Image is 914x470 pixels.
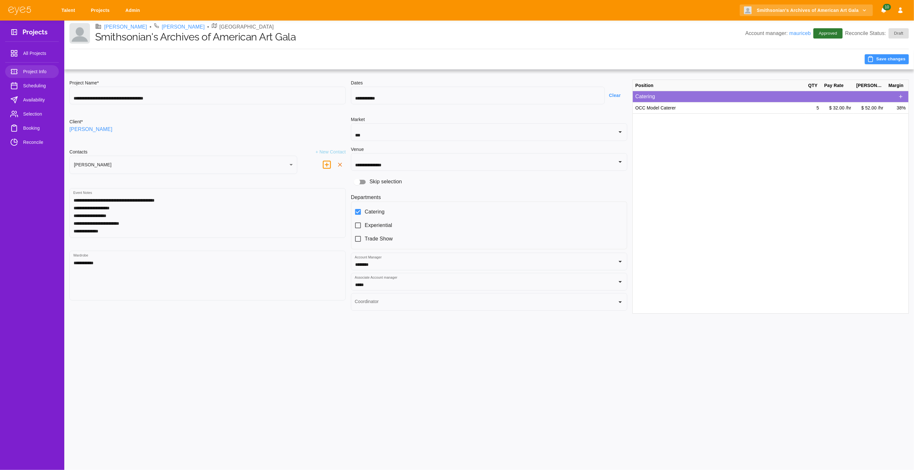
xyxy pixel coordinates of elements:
[220,23,274,31] p: [GEOGRAPHIC_DATA]
[616,157,625,166] button: Open
[886,80,909,91] div: Margin
[5,47,59,60] a: All Projects
[23,110,54,118] span: Selection
[355,255,382,260] label: Account Manager
[878,4,890,16] button: Notifications
[351,80,627,87] h6: Dates
[207,23,209,31] li: •
[890,30,907,37] span: Draft
[854,80,886,91] div: [PERSON_NAME]
[57,4,82,16] a: Talent
[104,23,147,31] a: [PERSON_NAME]
[365,222,392,229] span: Experiential
[73,253,88,258] label: Wardrobe
[896,91,906,102] button: Add Position
[23,138,54,146] span: Reconcile
[121,4,147,16] a: Admin
[69,23,90,44] img: Client logo
[8,6,31,15] img: eye5
[69,156,297,174] div: [PERSON_NAME]
[605,90,627,101] button: Clear
[87,4,116,16] a: Projects
[150,23,152,31] li: •
[5,65,59,78] a: Project Info
[319,157,334,172] button: delete
[316,149,346,156] p: + New Contact
[22,28,48,38] h3: Projects
[5,108,59,120] a: Selection
[162,23,205,31] a: [PERSON_NAME]
[822,102,854,114] div: $ 32.00 /hr
[23,96,54,104] span: Availability
[815,30,841,37] span: Approved
[365,235,393,243] span: Trade Show
[745,30,811,37] p: Account manager:
[806,80,822,91] div: QTY
[69,149,87,156] h6: Contacts
[351,116,627,123] h6: Market
[23,82,54,90] span: Scheduling
[896,91,906,102] div: outlined button group
[365,208,385,216] span: Catering
[5,79,59,92] a: Scheduling
[616,298,625,307] button: Open
[616,127,625,136] button: Open
[5,122,59,135] a: Booking
[69,126,112,133] a: [PERSON_NAME]
[633,80,806,91] div: Position
[351,193,627,201] h6: Departments
[822,80,854,91] div: Pay Rate
[95,31,745,43] h1: Smithsonian's Archives of American Art Gala
[806,102,822,114] div: 5
[351,146,364,153] h6: Venue
[740,4,873,16] button: Smithsonian's Archives of American Art Gala
[789,30,811,36] a: mauriceb
[633,102,806,114] div: OCC Model Caterer
[355,275,398,280] label: Associate Account manager
[744,6,752,14] img: Client logo
[23,68,54,75] span: Project Info
[69,118,83,126] h6: Client*
[351,176,627,188] div: Skip selection
[334,159,346,170] button: delete
[73,190,92,195] label: Event Notes
[883,4,891,10] span: 10
[865,54,909,64] button: Save changes
[854,102,886,114] div: $ 52.00 /hr
[616,257,625,266] button: Open
[23,124,54,132] span: Booking
[69,80,346,87] h6: Project Name*
[23,49,54,57] span: All Projects
[5,93,59,106] a: Availability
[5,136,59,149] a: Reconcile
[616,277,625,286] button: Open
[635,93,896,100] p: Catering
[886,102,909,114] div: 38%
[845,28,909,39] p: Reconcile Status:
